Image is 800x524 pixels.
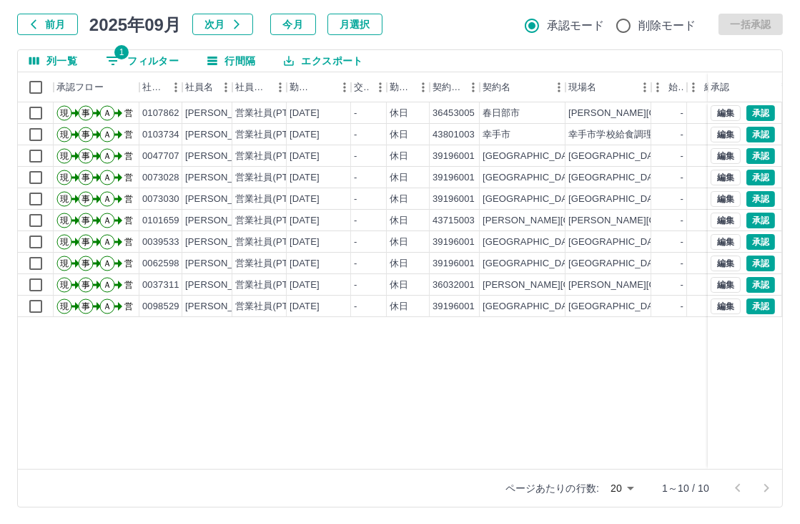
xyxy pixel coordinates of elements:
div: 休日 [390,107,408,120]
div: [PERSON_NAME] [185,300,263,314]
div: - [681,214,683,228]
div: 営業社員(PT契約) [235,128,310,142]
div: 43715003 [433,214,475,228]
text: 事 [82,130,90,140]
div: 20 [605,478,639,499]
div: 0101659 [142,214,179,228]
div: - [681,150,683,163]
text: 現 [60,215,69,225]
div: 0047707 [142,150,179,163]
button: ソート [314,77,334,97]
div: [GEOGRAPHIC_DATA]兼学校給食センター [568,300,751,314]
text: 営 [124,130,133,140]
span: 削除モード [638,17,696,34]
div: 39196001 [433,257,475,271]
div: - [354,214,357,228]
div: [PERSON_NAME][GEOGRAPHIC_DATA] [483,278,659,292]
button: 承認 [746,148,775,164]
button: 承認 [746,191,775,207]
div: 承認 [708,72,782,102]
div: 営業社員(PT契約) [235,171,310,185]
div: 36032001 [433,278,475,292]
div: [DATE] [290,257,320,271]
div: 営業社員(PT契約) [235,236,310,249]
button: 編集 [711,127,741,142]
text: 営 [124,108,133,118]
div: 0107862 [142,107,179,120]
text: 事 [82,151,90,161]
div: [DATE] [290,193,320,206]
text: 現 [60,301,69,311]
div: [GEOGRAPHIC_DATA]兼学校給食センター [568,193,751,206]
div: 始業 [668,72,684,102]
div: 営業社員(PT契約) [235,300,310,314]
div: 承認フロー [54,72,139,102]
div: [PERSON_NAME] [185,236,263,249]
div: [GEOGRAPHIC_DATA] [483,150,581,163]
p: 1～10 / 10 [662,481,709,495]
text: 営 [124,280,133,290]
button: メニュー [463,77,484,98]
div: [GEOGRAPHIC_DATA] [483,257,581,271]
div: [GEOGRAPHIC_DATA] [483,300,581,314]
div: [PERSON_NAME] [185,257,263,271]
text: 営 [124,194,133,204]
button: 月選択 [327,14,382,35]
div: [GEOGRAPHIC_DATA]兼学校給食センター [568,171,751,185]
div: 休日 [390,193,408,206]
div: [DATE] [290,107,320,120]
button: メニュー [413,77,434,98]
div: [PERSON_NAME] [185,128,263,142]
div: 0073030 [142,193,179,206]
div: [PERSON_NAME] [185,171,263,185]
div: [GEOGRAPHIC_DATA]兼学校給食センター [568,150,751,163]
div: [DATE] [290,278,320,292]
div: 契約コード [433,72,463,102]
text: 事 [82,108,90,118]
div: - [681,278,683,292]
text: 営 [124,151,133,161]
div: 承認 [711,72,729,102]
button: メニュー [548,77,570,98]
div: 社員名 [182,72,232,102]
div: [PERSON_NAME] [185,150,263,163]
div: [GEOGRAPHIC_DATA]兼学校給食センター [568,236,751,249]
div: - [354,257,357,271]
button: 行間隔 [196,50,267,72]
div: [DATE] [290,214,320,228]
button: 編集 [711,105,741,121]
text: 事 [82,237,90,247]
text: 現 [60,173,69,183]
div: 休日 [390,278,408,292]
button: 編集 [711,170,741,185]
div: 契約コード [430,72,480,102]
div: 43801003 [433,128,475,142]
text: 現 [60,258,69,268]
div: 39196001 [433,150,475,163]
div: 春日部市 [483,107,520,120]
div: [PERSON_NAME] [185,193,263,206]
div: 交通費 [351,72,387,102]
div: 休日 [390,257,408,271]
div: [DATE] [290,128,320,142]
div: 0062598 [142,257,179,271]
div: - [681,257,683,271]
text: 営 [124,301,133,311]
button: エクスポート [272,50,374,72]
div: [DATE] [290,300,320,314]
p: ページあたりの行数: [505,481,599,495]
button: 編集 [711,148,741,164]
button: メニュー [370,77,391,98]
text: Ａ [103,151,112,161]
div: 休日 [390,150,408,163]
text: 営 [124,215,133,225]
div: [PERSON_NAME] [185,278,263,292]
div: - [354,128,357,142]
div: - [354,107,357,120]
div: 0073028 [142,171,179,185]
div: - [354,236,357,249]
button: 承認 [746,127,775,142]
button: 編集 [711,191,741,207]
div: 社員番号 [139,72,182,102]
div: [PERSON_NAME] [185,107,263,120]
